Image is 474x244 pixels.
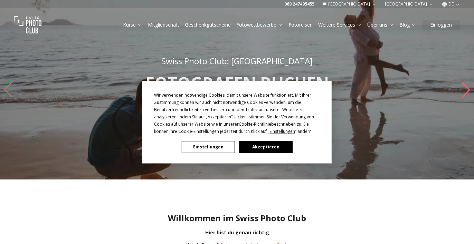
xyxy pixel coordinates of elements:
[182,141,235,153] button: Einstellungen
[239,141,292,153] button: Akzeptieren
[239,121,271,127] span: Cookie-Richtlinie
[142,81,332,163] div: Cookie Consent Prompt
[154,91,320,135] div: Wir verwenden notwendige Cookies, damit unsere Website funktioniert. Mit Ihrer Zustimmung können ...
[269,128,295,134] span: Einstellungen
